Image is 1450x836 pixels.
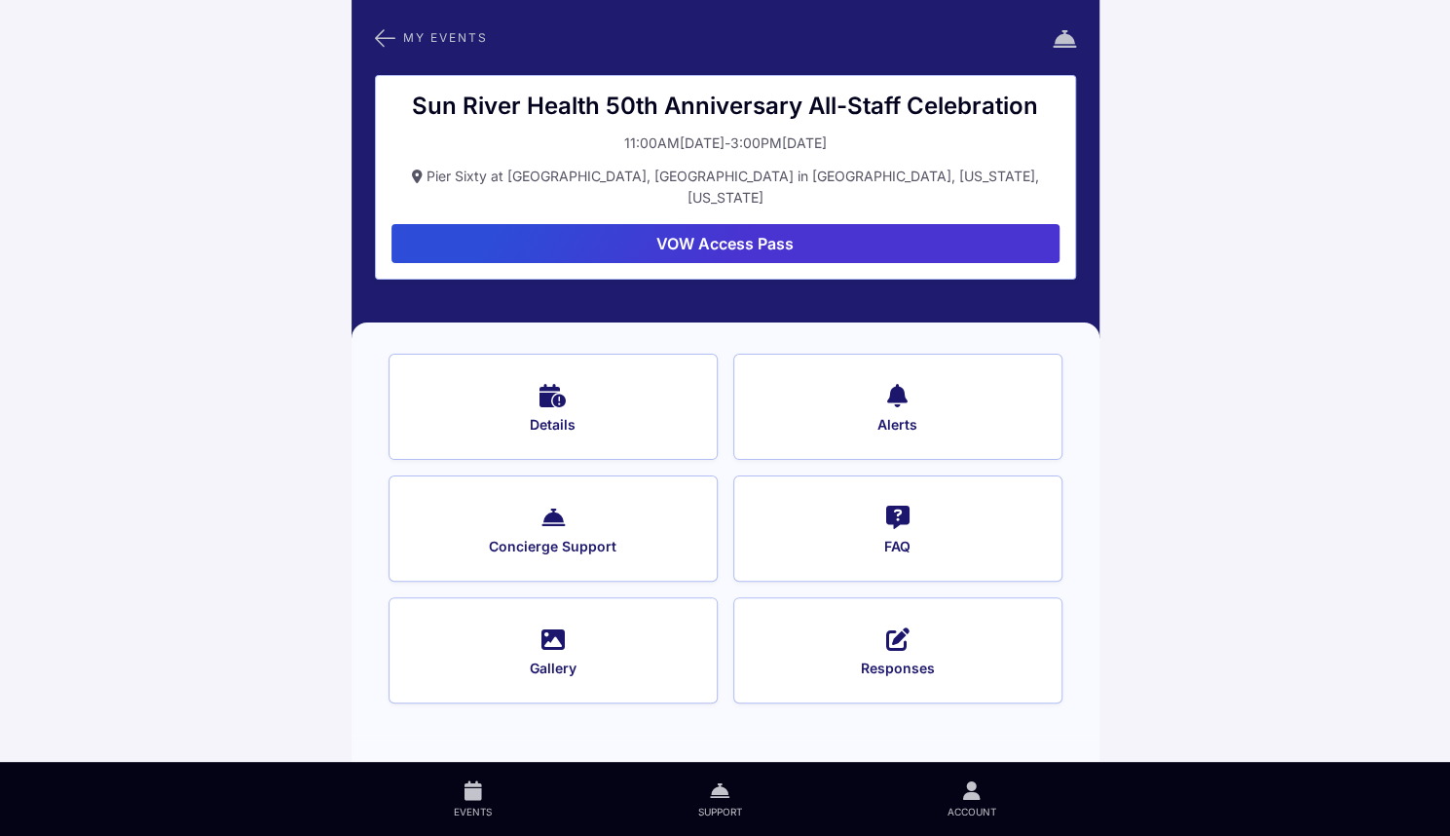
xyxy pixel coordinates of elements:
a: Events [352,762,595,836]
button: Concierge Support [389,475,718,582]
div: 11:00AM[DATE] [624,133,725,154]
button: Details [389,354,718,460]
button: Gallery [389,597,718,703]
span: Details [415,416,691,434]
span: My Events [403,32,488,43]
button: 11:00AM[DATE]-3:00PM[DATE] [391,133,1060,154]
button: My Events [375,25,488,51]
span: Responses [760,660,1036,677]
span: Support [697,805,741,818]
button: Responses [733,597,1062,703]
div: Sun River Health 50th Anniversary All-Staff Celebration [391,92,1060,121]
button: VOW Access Pass [391,224,1060,263]
span: Events [454,805,492,818]
span: FAQ [760,538,1036,555]
span: Pier Sixty at [GEOGRAPHIC_DATA], [GEOGRAPHIC_DATA] in [GEOGRAPHIC_DATA], [US_STATE], [US_STATE] [427,168,1039,206]
button: FAQ [733,475,1062,582]
span: Gallery [415,660,691,677]
a: Account [844,762,1098,836]
button: Pier Sixty at [GEOGRAPHIC_DATA], [GEOGRAPHIC_DATA] in [GEOGRAPHIC_DATA], [US_STATE], [US_STATE] [391,166,1060,209]
button: Alerts [733,354,1062,460]
a: Support [595,762,844,836]
span: Concierge Support [415,538,691,555]
span: Alerts [760,416,1036,434]
div: 3:00PM[DATE] [730,133,827,154]
span: Account [948,805,996,818]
